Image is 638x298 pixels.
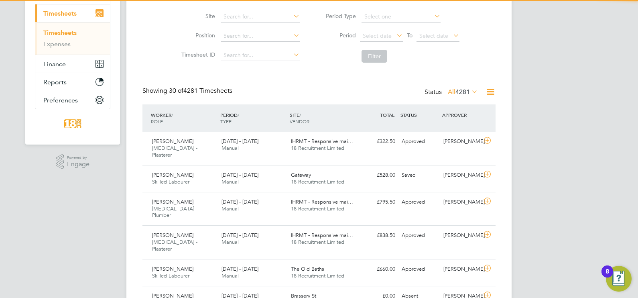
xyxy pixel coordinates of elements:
[171,112,173,118] span: /
[357,263,398,276] div: £660.00
[398,263,440,276] div: Approved
[238,112,239,118] span: /
[419,32,448,39] span: Select date
[221,205,239,212] span: Manual
[221,232,258,239] span: [DATE] - [DATE]
[291,178,344,185] span: 18 Recruitment Limited
[142,87,234,95] div: Showing
[221,198,258,205] span: [DATE] - [DATE]
[291,198,353,205] span: IHRMT - Responsive mai…
[605,271,609,282] div: 8
[290,118,309,125] span: VENDOR
[62,117,83,130] img: 18rec-logo-retina.png
[67,154,89,161] span: Powered by
[320,32,356,39] label: Period
[448,88,478,96] label: All
[357,169,398,182] div: £528.00
[35,73,110,91] button: Reports
[221,272,239,279] span: Manual
[425,87,480,98] div: Status
[221,50,300,61] input: Search for...
[43,10,77,17] span: Timesheets
[398,229,440,242] div: Approved
[404,30,415,41] span: To
[152,198,193,205] span: [PERSON_NAME]
[357,135,398,148] div: £322.50
[152,205,197,219] span: [MEDICAL_DATA] - Plumber
[221,239,239,245] span: Manual
[398,169,440,182] div: Saved
[43,96,78,104] span: Preferences
[220,118,232,125] span: TYPE
[221,178,239,185] span: Manual
[179,51,215,58] label: Timesheet ID
[291,272,344,279] span: 18 Recruitment Limited
[35,117,110,130] a: Go to home page
[398,196,440,209] div: Approved
[398,135,440,148] div: Approved
[221,171,258,178] span: [DATE] - [DATE]
[398,108,440,122] div: STATUS
[151,118,163,125] span: ROLE
[299,112,301,118] span: /
[43,29,77,37] a: Timesheets
[440,263,482,276] div: [PERSON_NAME]
[291,138,353,145] span: IHRMT - Responsive mai…
[152,272,189,279] span: Skilled Labourer
[291,265,324,272] span: The Old Baths
[221,265,258,272] span: [DATE] - [DATE]
[152,145,197,158] span: [MEDICAL_DATA] - Plasterer
[221,11,300,22] input: Search for...
[320,12,356,20] label: Period Type
[440,196,482,209] div: [PERSON_NAME]
[221,138,258,145] span: [DATE] - [DATE]
[67,161,89,168] span: Engage
[152,239,197,252] span: [MEDICAL_DATA] - Plasterer
[169,87,232,95] span: 4281 Timesheets
[35,22,110,55] div: Timesheets
[43,60,66,68] span: Finance
[288,108,357,129] div: SITE
[43,40,71,48] a: Expenses
[35,4,110,22] button: Timesheets
[440,229,482,242] div: [PERSON_NAME]
[291,205,344,212] span: 18 Recruitment Limited
[43,78,67,86] span: Reports
[218,108,288,129] div: PERIOD
[35,55,110,73] button: Finance
[357,196,398,209] div: £795.50
[440,169,482,182] div: [PERSON_NAME]
[179,12,215,20] label: Site
[380,112,394,118] span: TOTAL
[357,229,398,242] div: £838.50
[152,178,189,185] span: Skilled Labourer
[152,265,193,272] span: [PERSON_NAME]
[440,108,482,122] div: APPROVER
[606,266,632,292] button: Open Resource Center, 8 new notifications
[179,32,215,39] label: Position
[291,145,344,151] span: 18 Recruitment Limited
[440,135,482,148] div: [PERSON_NAME]
[362,11,441,22] input: Select one
[149,108,218,129] div: WORKER
[35,91,110,109] button: Preferences
[56,154,90,169] a: Powered byEngage
[221,31,300,42] input: Search for...
[291,171,311,178] span: Gateway
[362,50,387,63] button: Filter
[152,171,193,178] span: [PERSON_NAME]
[291,232,353,239] span: IHRMT - Responsive mai…
[291,239,344,245] span: 18 Recruitment Limited
[363,32,392,39] span: Select date
[169,87,183,95] span: 30 of
[455,88,470,96] span: 4281
[152,232,193,239] span: [PERSON_NAME]
[152,138,193,145] span: [PERSON_NAME]
[221,145,239,151] span: Manual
